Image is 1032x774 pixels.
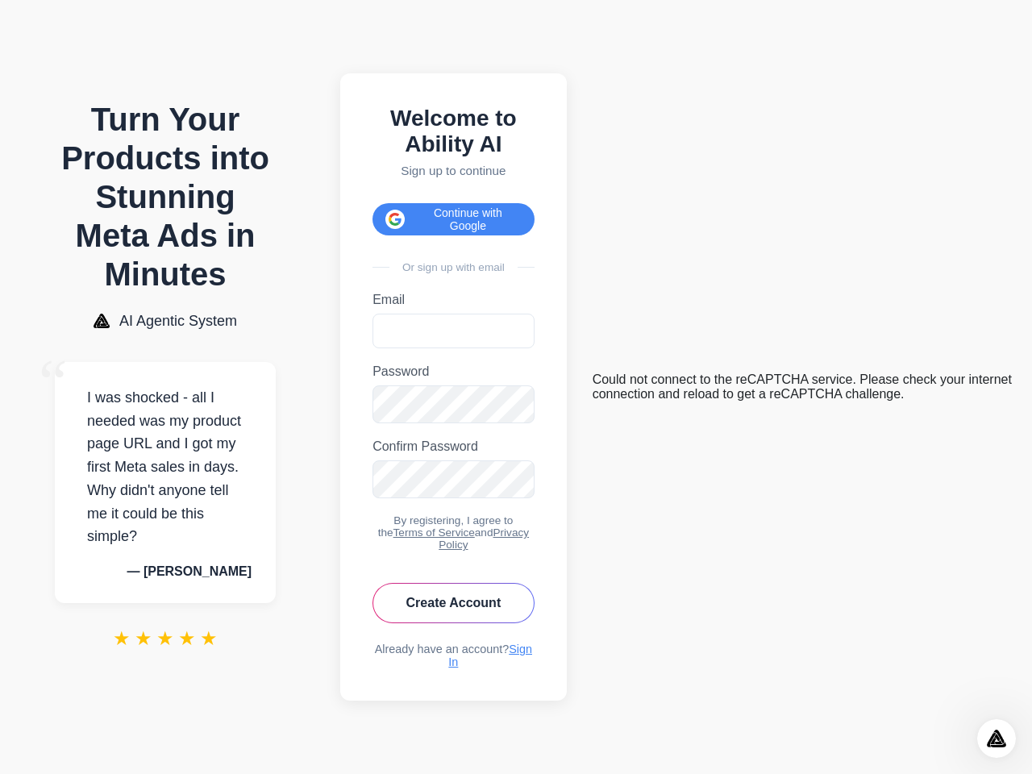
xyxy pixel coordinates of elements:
div: Could not connect to the reCAPTCHA service. Please check your internet connection and reload to g... [593,372,1016,402]
p: I was shocked - all I needed was my product page URL and I got my first Meta sales in days. Why d... [79,386,252,549]
button: Create Account [372,583,535,623]
div: Or sign up with email [372,261,535,273]
label: Confirm Password [372,439,535,454]
a: Sign In [448,643,532,668]
span: ★ [200,627,218,650]
div: By registering, I agree to the and [372,514,535,551]
p: Sign up to continue [372,164,535,177]
p: — [PERSON_NAME] [79,564,252,579]
a: Terms of Service [393,526,475,539]
span: AI Agentic System [119,313,237,330]
img: AI Agentic System Logo [94,314,110,328]
iframe: Intercom live chat [977,719,1016,758]
button: Continue with Google [372,203,535,235]
span: ★ [156,627,174,650]
label: Password [372,364,535,379]
span: ★ [113,627,131,650]
span: ★ [135,627,152,650]
div: Already have an account? [372,643,535,668]
h1: Turn Your Products into Stunning Meta Ads in Minutes [55,100,276,293]
label: Email [372,293,535,307]
span: ★ [178,627,196,650]
a: Privacy Policy [439,526,529,551]
h2: Welcome to Ability AI [372,106,535,157]
span: “ [39,346,68,419]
